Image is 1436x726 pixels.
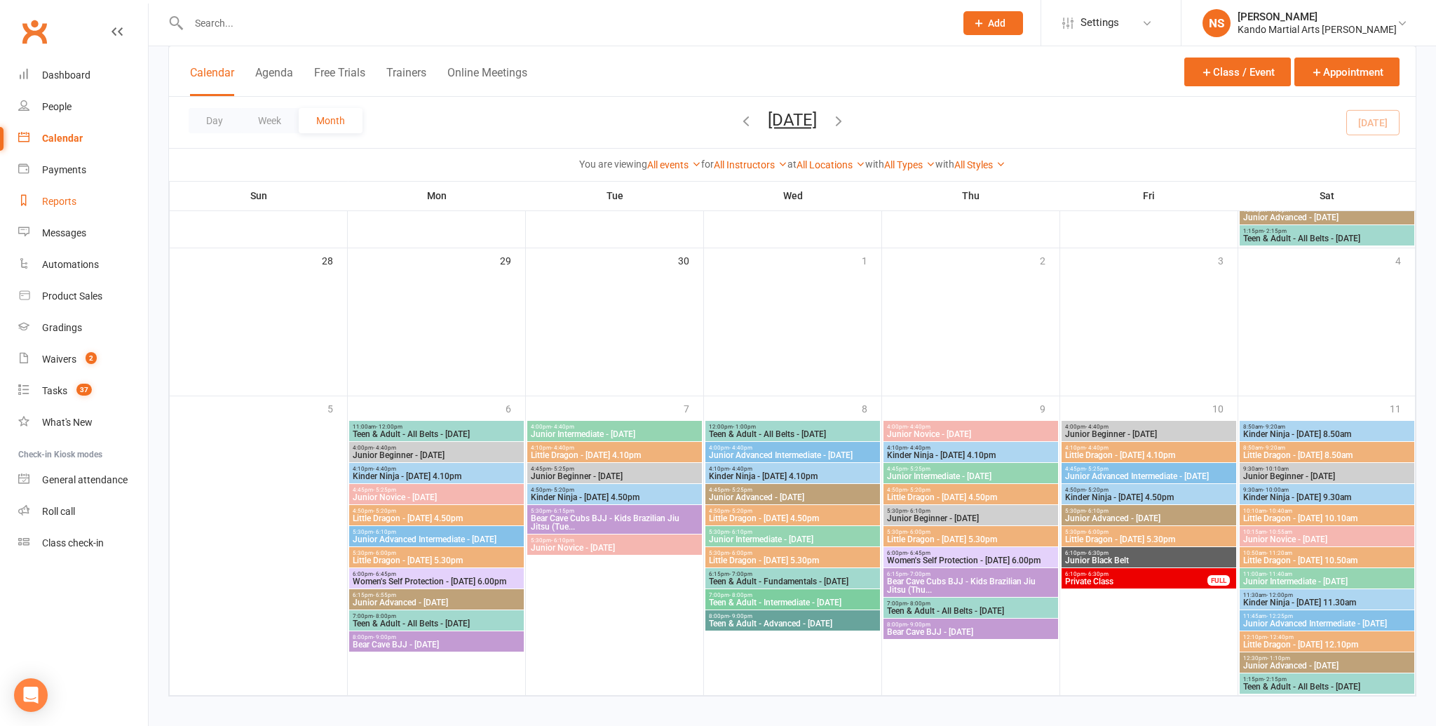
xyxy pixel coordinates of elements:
[1242,228,1411,234] span: 1:15pm
[327,396,347,419] div: 5
[886,514,1055,523] span: Junior Beginner - [DATE]
[1267,634,1294,640] span: - 12:40pm
[551,508,574,514] span: - 6:15pm
[42,290,102,302] div: Product Sales
[886,430,1055,438] span: Junior Novice - [DATE]
[729,571,752,577] span: - 7:00pm
[886,451,1055,459] span: Kinder Ninja - [DATE] 4.10pm
[1294,58,1400,86] button: Appointment
[255,66,293,96] button: Agenda
[1085,571,1109,577] span: - 6:30pm
[708,445,877,451] span: 4:00pm
[729,550,752,556] span: - 6:00pm
[886,508,1055,514] span: 5:30pm
[886,535,1055,544] span: Little Dragon - [DATE] 5.30pm
[352,556,521,565] span: Little Dragon - [DATE] 5.30pm
[1064,451,1233,459] span: Little Dragon - [DATE] 4.10pm
[373,571,396,577] span: - 6:45pm
[352,535,521,544] span: Junior Advanced Intermediate - [DATE]
[1266,508,1292,514] span: - 10:40am
[1267,655,1290,661] span: - 1:10pm
[954,159,1005,170] a: All Styles
[963,11,1023,35] button: Add
[18,407,148,438] a: What's New
[1263,424,1285,430] span: - 9:20am
[530,472,699,480] span: Junior Beginner - [DATE]
[907,571,930,577] span: - 7:00pm
[352,493,521,502] span: Junior Novice - [DATE]
[886,445,1055,451] span: 4:10pm
[647,159,701,170] a: All events
[352,472,521,480] span: Kinder Ninja - [DATE] 4.10pm
[42,537,104,549] div: Class check-in
[551,487,574,493] span: - 5:20pm
[708,550,877,556] span: 5:30pm
[907,508,930,514] span: - 6:10pm
[1212,396,1238,419] div: 10
[18,312,148,344] a: Gradings
[18,123,148,154] a: Calendar
[882,181,1060,210] th: Thu
[526,181,704,210] th: Tue
[1264,228,1287,234] span: - 2:15pm
[18,375,148,407] a: Tasks 37
[352,613,521,619] span: 7:00pm
[1242,466,1411,472] span: 9:30am
[190,66,234,96] button: Calendar
[1218,248,1238,271] div: 3
[886,621,1055,628] span: 8:00pm
[1266,550,1292,556] span: - 11:20am
[352,487,521,493] span: 4:45pm
[1242,598,1411,607] span: Kinder Ninja - [DATE] 11.30am
[530,487,699,493] span: 4:50pm
[447,66,527,96] button: Online Meetings
[373,466,396,472] span: - 4:40pm
[1242,472,1411,480] span: Junior Beginner - [DATE]
[935,159,954,170] strong: with
[376,424,402,430] span: - 12:00pm
[352,508,521,514] span: 4:50pm
[42,385,67,396] div: Tasks
[322,248,347,271] div: 28
[708,571,877,577] span: 6:15pm
[886,571,1055,577] span: 6:15pm
[708,487,877,493] span: 4:45pm
[704,181,882,210] th: Wed
[862,396,881,419] div: 8
[1242,634,1411,640] span: 12:10pm
[241,108,299,133] button: Week
[886,472,1055,480] span: Junior Intermediate - [DATE]
[352,529,521,535] span: 5:30pm
[1242,535,1411,544] span: Junior Novice - [DATE]
[373,445,396,451] span: - 4:40pm
[708,472,877,480] span: Kinder Ninja - [DATE] 4.10pm
[1266,592,1293,598] span: - 12:00pm
[729,466,752,472] span: - 4:40pm
[170,181,348,210] th: Sun
[1207,575,1230,586] div: FULL
[373,508,396,514] span: - 5:20pm
[884,159,935,170] a: All Types
[352,634,521,640] span: 8:00pm
[708,514,877,523] span: Little Dragon - [DATE] 4.50pm
[678,248,703,271] div: 30
[1242,640,1411,649] span: Little Dragon - [DATE] 12.10pm
[708,451,877,459] span: Junior Advanced Intermediate - [DATE]
[907,445,930,451] span: - 4:40pm
[76,384,92,396] span: 37
[352,619,521,628] span: Teen & Adult - All Belts - [DATE]
[1266,529,1292,535] span: - 10:55am
[1242,655,1411,661] span: 12:30pm
[1395,248,1415,271] div: 4
[797,159,865,170] a: All Locations
[18,91,148,123] a: People
[1238,23,1397,36] div: Kando Martial Arts [PERSON_NAME]
[1085,550,1109,556] span: - 6:30pm
[86,352,97,364] span: 2
[42,196,76,207] div: Reports
[18,186,148,217] a: Reports
[18,496,148,527] a: Roll call
[1242,661,1411,670] span: Junior Advanced - [DATE]
[1064,535,1233,544] span: Little Dragon - [DATE] 5.30pm
[729,592,752,598] span: - 8:00pm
